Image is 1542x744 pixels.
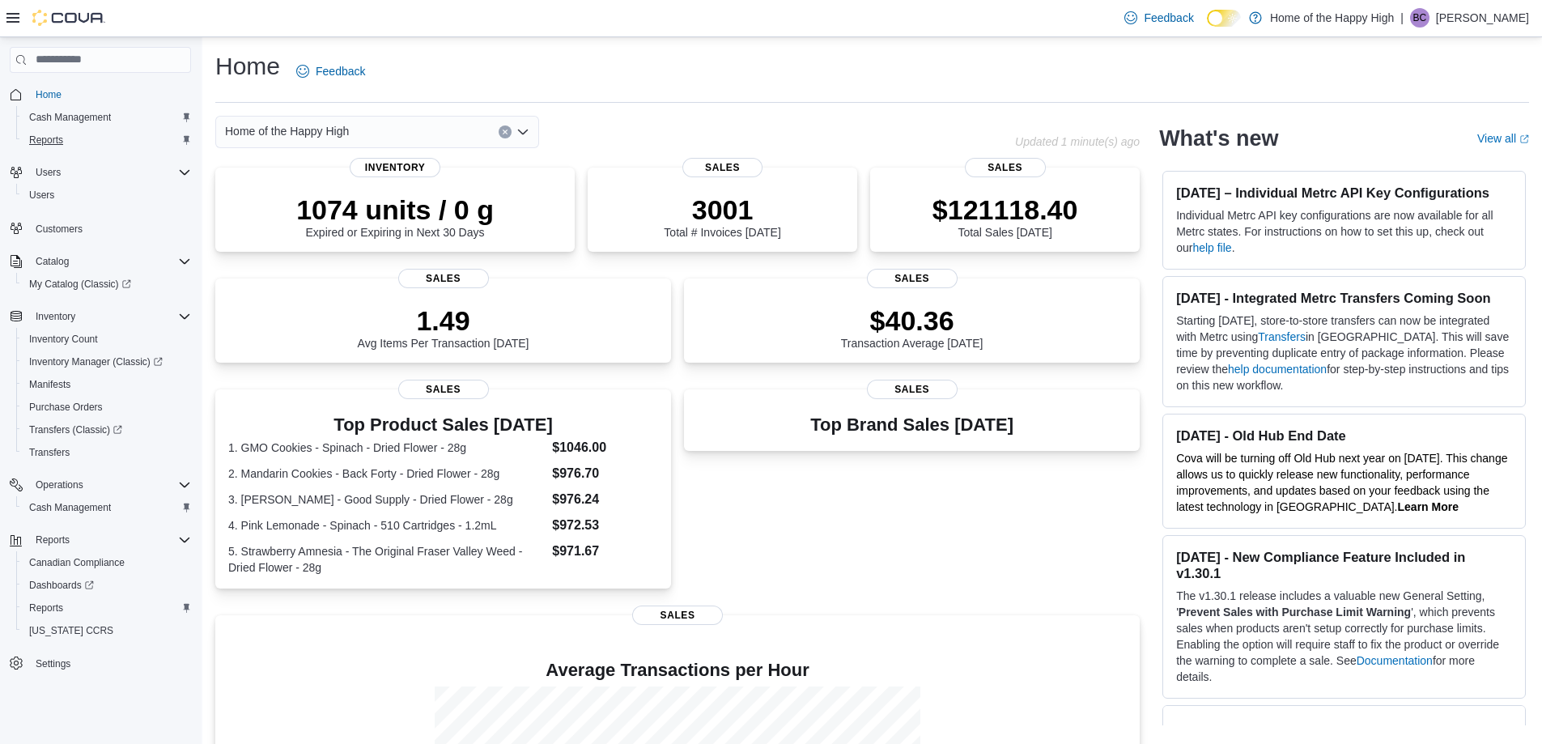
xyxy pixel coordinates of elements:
[36,255,69,268] span: Catalog
[1436,8,1529,28] p: [PERSON_NAME]
[1398,500,1459,513] strong: Learn More
[36,166,61,179] span: Users
[23,274,191,294] span: My Catalog (Classic)
[23,185,191,205] span: Users
[23,598,70,618] a: Reports
[1176,207,1512,256] p: Individual Metrc API key configurations are now available for all Metrc states. For instructions ...
[3,529,198,551] button: Reports
[1207,27,1208,28] span: Dark Mode
[23,329,191,349] span: Inventory Count
[29,530,191,550] span: Reports
[29,252,191,271] span: Catalog
[682,158,763,177] span: Sales
[29,219,89,239] a: Customers
[1192,241,1231,254] a: help file
[16,551,198,574] button: Canadian Compliance
[228,415,658,435] h3: Top Product Sales [DATE]
[1176,549,1512,581] h3: [DATE] - New Compliance Feature Included in v1.30.1
[16,351,198,373] a: Inventory Manager (Classic)
[965,158,1046,177] span: Sales
[23,420,191,440] span: Transfers (Classic)
[23,130,70,150] a: Reports
[29,163,191,182] span: Users
[23,576,191,595] span: Dashboards
[23,375,77,394] a: Manifests
[10,76,191,717] nav: Complex example
[1144,10,1193,26] span: Feedback
[350,158,440,177] span: Inventory
[552,490,658,509] dd: $976.24
[23,598,191,618] span: Reports
[29,475,191,495] span: Operations
[1258,330,1306,343] a: Transfers
[228,491,546,508] dt: 3. [PERSON_NAME] - Good Supply - Dried Flower - 28g
[867,269,958,288] span: Sales
[23,130,191,150] span: Reports
[552,438,658,457] dd: $1046.00
[16,396,198,419] button: Purchase Orders
[36,534,70,546] span: Reports
[29,401,103,414] span: Purchase Orders
[16,574,198,597] a: Dashboards
[16,597,198,619] button: Reports
[664,193,780,239] div: Total # Invoices [DATE]
[1176,312,1512,393] p: Starting [DATE], store-to-store transfers can now be integrated with Metrc using in [GEOGRAPHIC_D...
[1176,290,1512,306] h3: [DATE] - Integrated Metrc Transfers Coming Soon
[36,88,62,101] span: Home
[29,307,82,326] button: Inventory
[29,501,111,514] span: Cash Management
[23,420,129,440] a: Transfers (Classic)
[1159,125,1278,151] h2: What's new
[1519,134,1529,144] svg: External link
[29,653,191,674] span: Settings
[29,579,94,592] span: Dashboards
[29,134,63,147] span: Reports
[296,193,494,226] p: 1074 units / 0 g
[29,355,163,368] span: Inventory Manager (Classic)
[932,193,1078,226] p: $121118.40
[1400,8,1404,28] p: |
[632,606,723,625] span: Sales
[29,111,111,124] span: Cash Management
[23,375,191,394] span: Manifests
[3,474,198,496] button: Operations
[23,498,191,517] span: Cash Management
[23,443,76,462] a: Transfers
[23,443,191,462] span: Transfers
[23,553,191,572] span: Canadian Compliance
[932,193,1078,239] div: Total Sales [DATE]
[1176,427,1512,444] h3: [DATE] - Old Hub End Date
[36,223,83,236] span: Customers
[1477,132,1529,145] a: View allExternal link
[225,121,349,141] span: Home of the Happy High
[810,415,1013,435] h3: Top Brand Sales [DATE]
[16,273,198,295] a: My Catalog (Classic)
[358,304,529,350] div: Avg Items Per Transaction [DATE]
[29,654,77,674] a: Settings
[1228,363,1327,376] a: help documentation
[23,274,138,294] a: My Catalog (Classic)
[16,496,198,519] button: Cash Management
[290,55,372,87] a: Feedback
[29,189,54,202] span: Users
[398,380,489,399] span: Sales
[552,542,658,561] dd: $971.67
[398,269,489,288] span: Sales
[316,63,365,79] span: Feedback
[23,398,191,417] span: Purchase Orders
[23,329,104,349] a: Inventory Count
[36,478,83,491] span: Operations
[1270,8,1394,28] p: Home of the Happy High
[228,466,546,482] dt: 2. Mandarin Cookies - Back Forty - Dried Flower - 28g
[867,380,958,399] span: Sales
[3,216,198,240] button: Customers
[29,556,125,569] span: Canadian Compliance
[1176,452,1507,513] span: Cova will be turning off Old Hub next year on [DATE]. This change allows us to quickly release ne...
[29,218,191,238] span: Customers
[3,83,198,106] button: Home
[228,517,546,534] dt: 4. Pink Lemonade - Spinach - 510 Cartridges - 1.2mL
[1357,654,1433,667] a: Documentation
[1015,135,1140,148] p: Updated 1 minute(s) ago
[29,333,98,346] span: Inventory Count
[3,305,198,328] button: Inventory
